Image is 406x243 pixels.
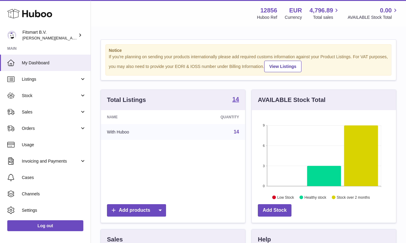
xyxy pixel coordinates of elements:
strong: EUR [289,6,302,15]
a: 0.00 AVAILABLE Stock Total [348,6,399,20]
span: 0.00 [380,6,392,15]
span: My Dashboard [22,60,86,66]
a: 14 [232,96,239,103]
img: jonathan@leaderoo.com [7,31,16,40]
span: Cases [22,175,86,181]
text: 6 [263,144,265,147]
text: 3 [263,164,265,167]
div: Fitsmart B.V. [22,29,77,41]
th: Quantity [177,110,245,124]
a: Add products [107,204,166,217]
a: Log out [7,220,83,231]
td: With Huboo [101,124,177,140]
text: Stock over 2 months [337,195,370,199]
span: Orders [22,126,80,131]
th: Name [101,110,177,124]
text: Healthy stock [304,195,327,199]
span: Channels [22,191,86,197]
h3: Total Listings [107,96,146,104]
div: Huboo Ref [257,15,277,20]
text: Low Stock [277,195,294,199]
div: If you're planning on sending your products internationally please add required customs informati... [109,54,388,72]
a: Add Stock [258,204,291,217]
span: AVAILABLE Stock Total [348,15,399,20]
h3: AVAILABLE Stock Total [258,96,325,104]
span: Listings [22,76,80,82]
a: View Listings [264,61,301,72]
strong: 12856 [260,6,277,15]
span: Invoicing and Payments [22,158,80,164]
a: 4,796.89 Total sales [310,6,340,20]
span: Sales [22,109,80,115]
a: 14 [234,129,239,134]
div: Currency [285,15,302,20]
span: 4,796.89 [310,6,333,15]
span: Total sales [313,15,340,20]
strong: 14 [232,96,239,102]
span: Stock [22,93,80,99]
strong: Notice [109,48,388,53]
span: Settings [22,208,86,213]
span: [PERSON_NAME][EMAIL_ADDRESS][DOMAIN_NAME] [22,35,121,40]
text: 9 [263,123,265,127]
text: 0 [263,184,265,188]
span: Usage [22,142,86,148]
